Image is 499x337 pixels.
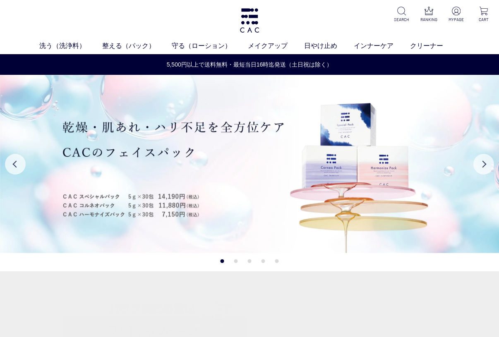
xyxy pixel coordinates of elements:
button: Next [473,154,494,174]
a: クリーナー [410,41,460,51]
a: メイクアップ [248,41,304,51]
button: 1 of 5 [221,259,224,263]
a: CART [475,7,492,23]
button: 4 of 5 [261,259,265,263]
button: Previous [5,154,26,174]
a: 守る（ローション） [172,41,248,51]
a: 整える（パック） [102,41,172,51]
a: RANKING [420,7,437,23]
button: 3 of 5 [248,259,252,263]
p: MYPAGE [447,17,465,23]
a: 洗う（洗浄料） [39,41,102,51]
a: 日やけ止め [304,41,354,51]
a: SEARCH [393,7,410,23]
a: インナーケア [354,41,410,51]
a: 5,500円以上で送料無料・最短当日16時迄発送（土日祝は除く） [0,60,499,69]
p: RANKING [420,17,437,23]
a: MYPAGE [447,7,465,23]
p: CART [475,17,492,23]
button: 5 of 5 [275,259,279,263]
p: SEARCH [393,17,410,23]
button: 2 of 5 [234,259,238,263]
img: logo [239,8,260,33]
